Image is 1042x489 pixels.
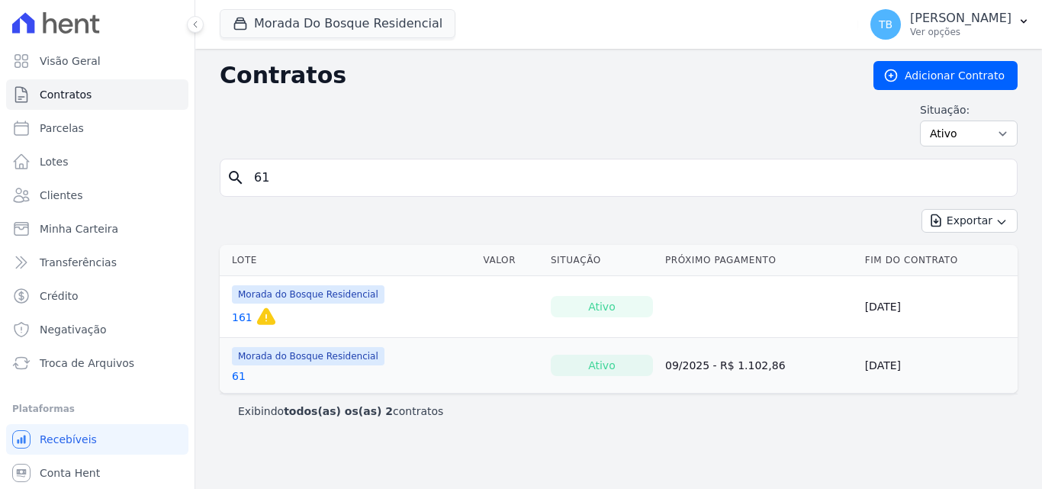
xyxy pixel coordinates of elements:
th: Situação [545,245,659,276]
span: Transferências [40,255,117,270]
td: [DATE] [859,276,1018,338]
a: Visão Geral [6,46,188,76]
span: Troca de Arquivos [40,355,134,371]
a: Crédito [6,281,188,311]
span: Contratos [40,87,92,102]
span: Conta Hent [40,465,100,481]
a: Minha Carteira [6,214,188,244]
a: 61 [232,368,246,384]
a: Transferências [6,247,188,278]
span: Clientes [40,188,82,203]
label: Situação: [920,102,1018,117]
a: 161 [232,310,252,325]
span: Parcelas [40,121,84,136]
span: Minha Carteira [40,221,118,236]
div: Ativo [551,296,653,317]
span: Morada do Bosque Residencial [232,347,384,365]
a: Lotes [6,146,188,177]
a: Conta Hent [6,458,188,488]
h2: Contratos [220,62,849,89]
p: [PERSON_NAME] [910,11,1011,26]
span: Recebíveis [40,432,97,447]
i: search [227,169,245,187]
a: Negativação [6,314,188,345]
span: TB [879,19,892,30]
th: Fim do Contrato [859,245,1018,276]
a: Clientes [6,180,188,211]
input: Buscar por nome do lote [245,162,1011,193]
a: Troca de Arquivos [6,348,188,378]
span: Crédito [40,288,79,304]
button: TB [PERSON_NAME] Ver opções [858,3,1042,46]
th: Lote [220,245,477,276]
th: Valor [477,245,545,276]
button: Exportar [921,209,1018,233]
th: Próximo Pagamento [659,245,859,276]
span: Morada do Bosque Residencial [232,285,384,304]
b: todos(as) os(as) 2 [284,405,393,417]
a: Recebíveis [6,424,188,455]
span: Negativação [40,322,107,337]
span: Visão Geral [40,53,101,69]
button: Morada Do Bosque Residencial [220,9,455,38]
a: Contratos [6,79,188,110]
p: Exibindo contratos [238,404,443,419]
td: [DATE] [859,338,1018,394]
div: Ativo [551,355,653,376]
span: Lotes [40,154,69,169]
p: Ver opções [910,26,1011,38]
a: 09/2025 - R$ 1.102,86 [665,359,786,372]
div: Plataformas [12,400,182,418]
a: Parcelas [6,113,188,143]
a: Adicionar Contrato [873,61,1018,90]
